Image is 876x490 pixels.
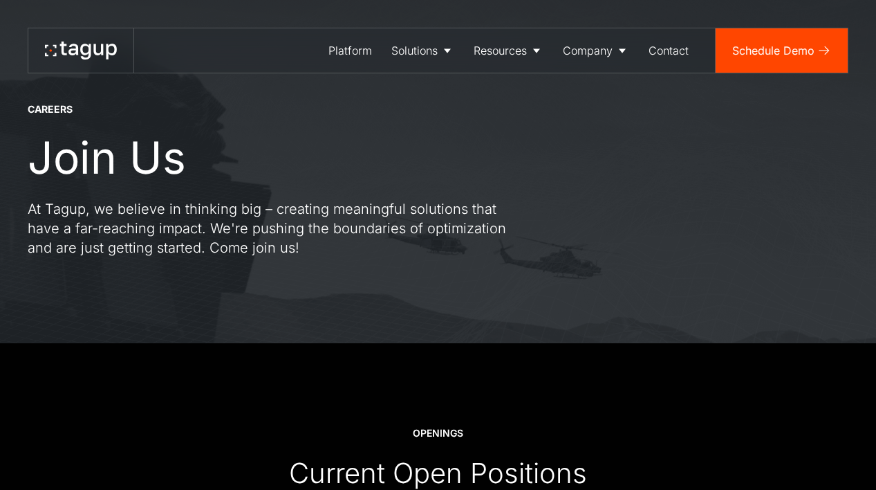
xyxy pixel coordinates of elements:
[464,28,553,73] a: Resources
[649,42,689,59] div: Contact
[413,426,463,440] div: OPENINGS
[639,28,698,73] a: Contact
[563,42,613,59] div: Company
[28,199,525,257] p: At Tagup, we believe in thinking big – creating meaningful solutions that have a far-reaching imp...
[319,28,382,73] a: Platform
[28,102,73,116] div: CAREERS
[328,42,372,59] div: Platform
[553,28,639,73] a: Company
[382,28,464,73] a: Solutions
[391,42,438,59] div: Solutions
[716,28,848,73] a: Schedule Demo
[28,133,186,183] h1: Join Us
[474,42,527,59] div: Resources
[732,42,814,59] div: Schedule Demo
